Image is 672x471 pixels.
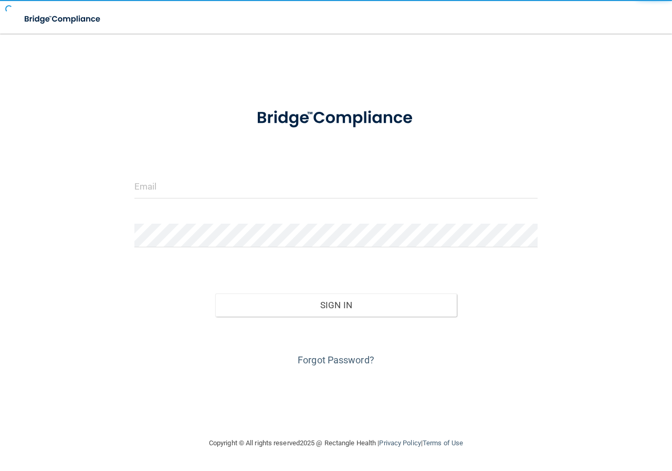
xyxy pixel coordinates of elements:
[239,97,433,140] img: bridge_compliance_login_screen.278c3ca4.svg
[298,354,374,365] a: Forgot Password?
[423,439,463,447] a: Terms of Use
[215,294,457,317] button: Sign In
[144,426,528,460] div: Copyright © All rights reserved 2025 @ Rectangle Health | |
[16,8,110,30] img: bridge_compliance_login_screen.278c3ca4.svg
[134,175,538,198] input: Email
[379,439,421,447] a: Privacy Policy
